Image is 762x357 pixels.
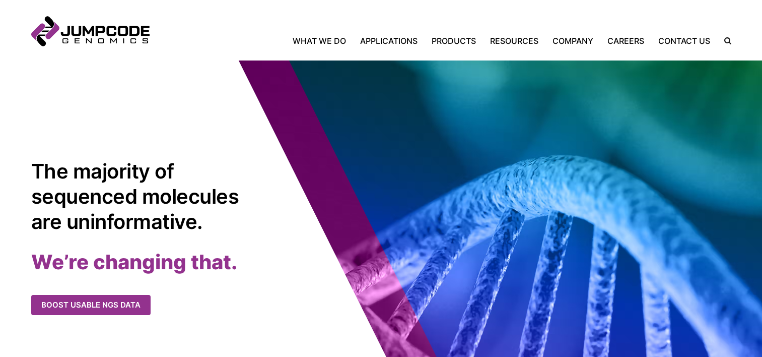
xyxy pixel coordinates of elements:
a: Contact Us [651,35,717,47]
a: Careers [600,35,651,47]
h1: The majority of sequenced molecules are uninformative. [31,159,245,234]
a: What We Do [293,35,353,47]
a: Products [425,35,483,47]
a: Boost usable NGS data [31,295,151,316]
a: Company [545,35,600,47]
a: Applications [353,35,425,47]
a: Resources [483,35,545,47]
h2: We’re changing that. [31,250,381,275]
label: Search the site. [717,37,731,44]
nav: Primary Navigation [150,35,717,47]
